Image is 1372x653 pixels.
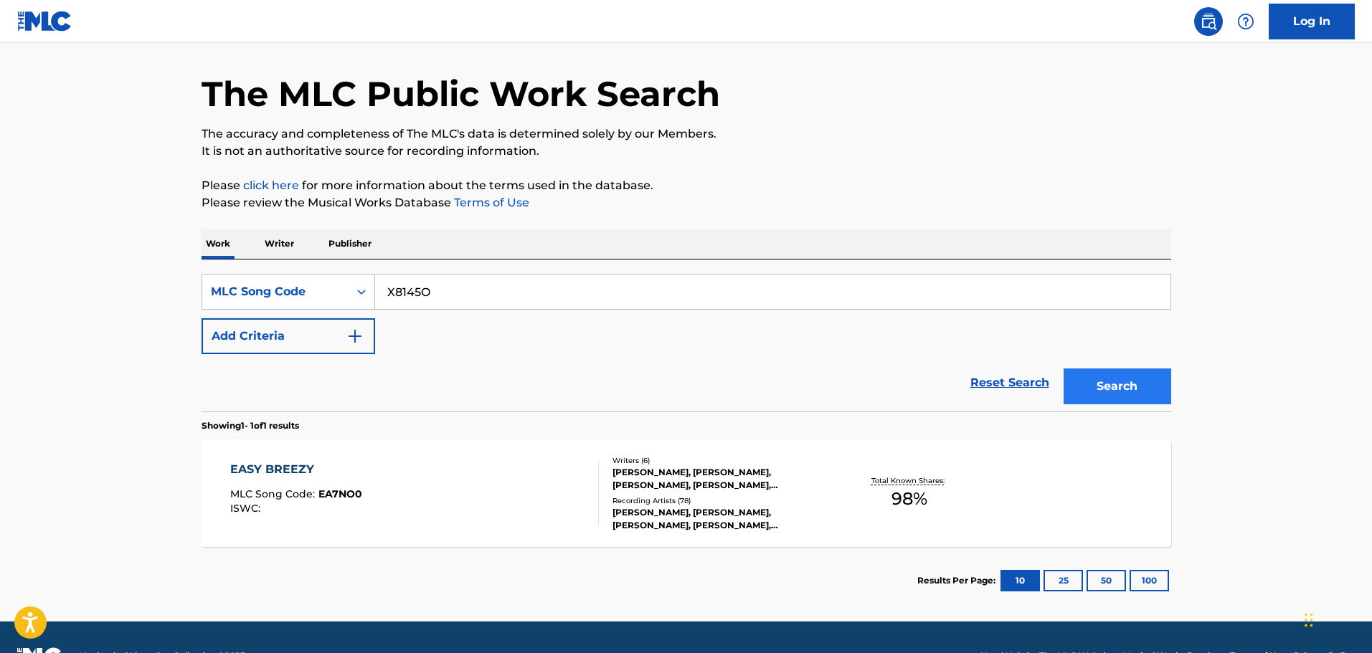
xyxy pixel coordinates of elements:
div: Drag [1305,599,1313,642]
div: Recording Artists ( 78 ) [612,495,829,506]
button: Search [1064,368,1171,404]
span: MLC Song Code : [230,487,318,500]
p: Total Known Shares: [871,475,948,486]
a: Reset Search [963,367,1056,399]
button: 100 [1130,570,1169,591]
div: EASY BREEZY [230,461,362,478]
a: EASY BREEZYMLC Song Code:EA7NO0ISWC:Writers (6)[PERSON_NAME], [PERSON_NAME], [PERSON_NAME], [PERS... [202,439,1171,547]
form: Search Form [202,274,1171,411]
img: 9d2ae6d4665cec9f34b9.svg [346,328,364,345]
a: click here [243,178,299,192]
p: Work [202,229,235,259]
p: Please for more information about the terms used in the database. [202,177,1171,194]
p: Showing 1 - 1 of 1 results [202,419,299,432]
span: EA7NO0 [318,487,362,500]
div: MLC Song Code [211,283,340,300]
p: It is not an authoritative source for recording information. [202,143,1171,160]
a: Terms of Use [451,196,529,209]
button: 10 [1000,570,1040,591]
p: The accuracy and completeness of The MLC's data is determined solely by our Members. [202,125,1171,143]
span: ISWC : [230,502,264,515]
img: search [1200,13,1217,30]
p: Please review the Musical Works Database [202,194,1171,211]
div: [PERSON_NAME], [PERSON_NAME], [PERSON_NAME], [PERSON_NAME], [PERSON_NAME], [PERSON_NAME] [612,466,829,492]
img: MLC Logo [17,11,72,32]
button: 50 [1087,570,1126,591]
div: Help [1231,7,1260,36]
p: Results Per Page: [917,574,999,587]
iframe: Chat Widget [1300,584,1372,653]
div: Writers ( 6 ) [612,455,829,466]
p: Writer [260,229,298,259]
p: Publisher [324,229,376,259]
div: [PERSON_NAME], [PERSON_NAME], [PERSON_NAME], [PERSON_NAME], [PERSON_NAME] [612,506,829,532]
button: 25 [1044,570,1083,591]
img: help [1237,13,1254,30]
button: Add Criteria [202,318,375,354]
h1: The MLC Public Work Search [202,72,720,115]
a: Public Search [1194,7,1223,36]
span: 98 % [891,486,927,512]
a: Log In [1269,4,1355,39]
